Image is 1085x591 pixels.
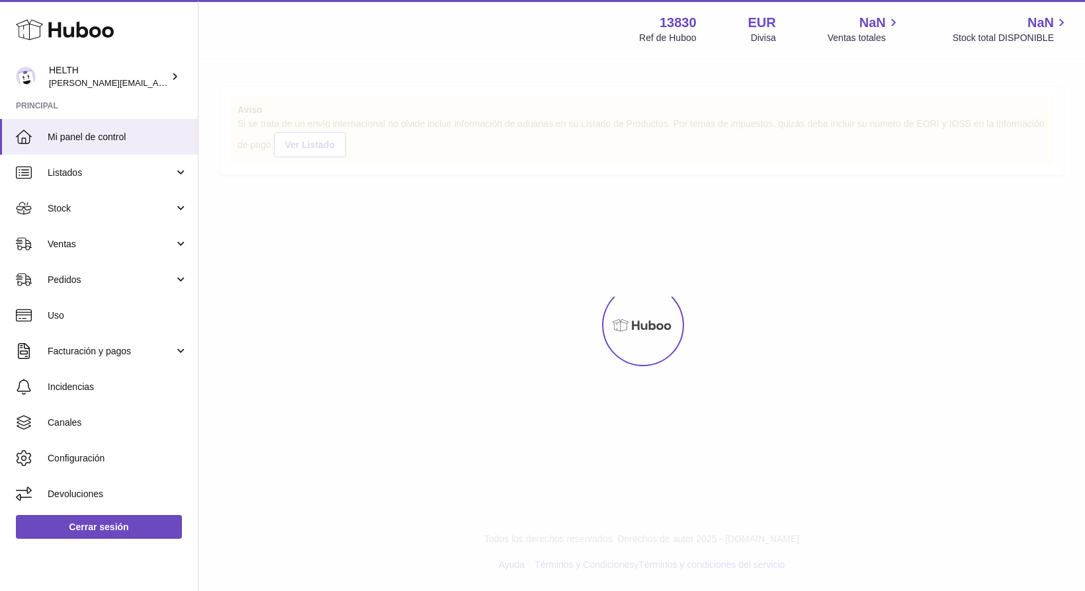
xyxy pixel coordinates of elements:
[48,309,188,322] span: Uso
[748,14,776,32] strong: EUR
[16,515,182,539] a: Cerrar sesión
[48,202,174,215] span: Stock
[751,32,776,44] div: Divisa
[953,32,1069,44] span: Stock total DISPONIBLE
[1027,14,1054,32] span: NaN
[48,167,174,179] span: Listados
[48,452,188,465] span: Configuración
[48,274,174,286] span: Pedidos
[859,14,886,32] span: NaN
[48,131,188,143] span: Mi panel de control
[49,77,265,88] span: [PERSON_NAME][EMAIL_ADDRESS][DOMAIN_NAME]
[48,345,174,358] span: Facturación y pagos
[48,238,174,251] span: Ventas
[48,488,188,500] span: Devoluciones
[48,381,188,393] span: Incidencias
[48,416,188,429] span: Canales
[660,14,697,32] strong: 13830
[16,67,36,87] img: laura@helth.com
[953,14,1069,44] a: NaN Stock total DISPONIBLE
[49,64,168,89] div: HELTH
[639,32,696,44] div: Ref de Huboo
[828,14,901,44] a: NaN Ventas totales
[828,32,901,44] span: Ventas totales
